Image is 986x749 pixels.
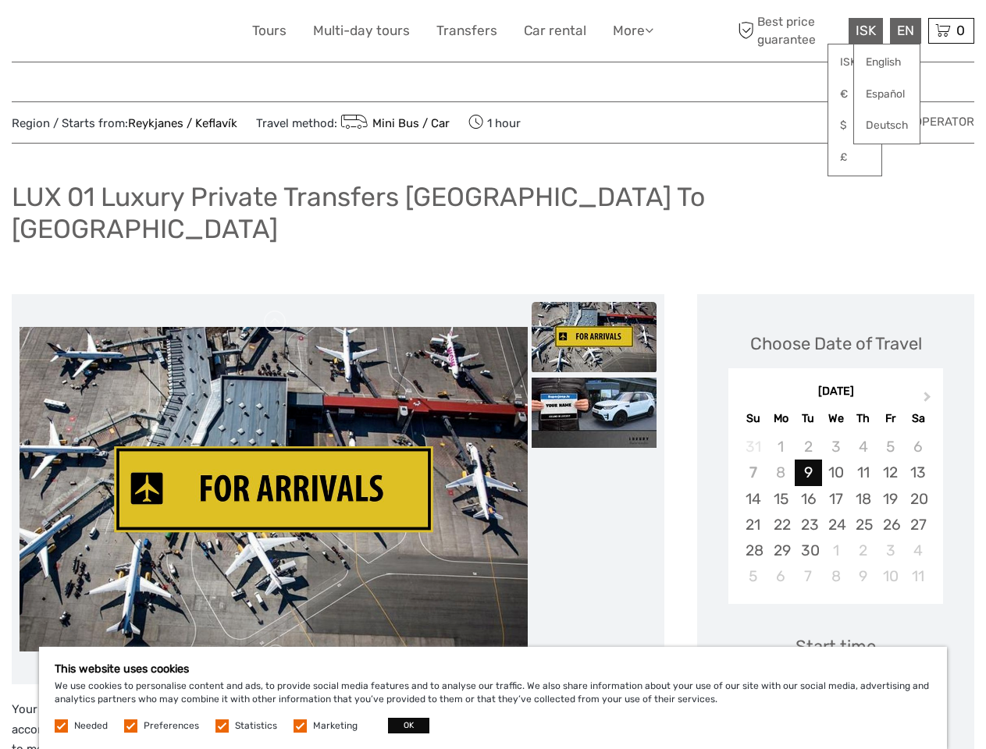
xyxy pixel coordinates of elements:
a: Reykjanes / Keflavík [128,116,237,130]
div: Choose Tuesday, September 9th, 2025 [795,460,822,485]
div: Not available Friday, September 5th, 2025 [877,434,904,460]
div: Th [849,408,877,429]
div: EN [890,18,921,44]
a: ISK [828,48,881,76]
label: Statistics [235,719,277,733]
a: Transfers [436,20,497,42]
div: Choose Friday, September 19th, 2025 [877,486,904,512]
div: Not available Wednesday, September 3rd, 2025 [822,434,849,460]
span: 0 [954,23,967,38]
span: Travel method: [256,112,450,133]
button: Open LiveChat chat widget [180,24,198,43]
span: Best price guarantee [734,13,845,48]
label: Needed [74,719,108,733]
a: English [854,48,920,76]
div: Choose Sunday, September 28th, 2025 [739,538,767,563]
a: € [828,80,881,108]
div: Choose Monday, September 29th, 2025 [767,538,795,563]
div: Choose Monday, September 22nd, 2025 [767,512,795,538]
div: Choose Friday, October 3rd, 2025 [877,538,904,563]
div: Choose Date of Travel [750,332,922,356]
div: Choose Friday, September 12th, 2025 [877,460,904,485]
div: Not available Monday, September 8th, 2025 [767,460,795,485]
div: Choose Wednesday, September 10th, 2025 [822,460,849,485]
a: Español [854,80,920,108]
div: Choose Thursday, September 18th, 2025 [849,486,877,512]
label: Marketing [313,719,358,733]
span: Region / Starts from: [12,115,237,132]
div: Choose Saturday, October 11th, 2025 [904,563,931,589]
span: 1 hour [468,112,521,133]
a: Mini Bus / Car [337,116,450,130]
div: Choose Friday, October 10th, 2025 [877,563,904,589]
div: Su [739,408,767,429]
img: d17cabca94be4cdf9a944f0c6cf5d444_main_slider.jpg [20,327,528,652]
button: Next Month [917,388,942,413]
div: Choose Thursday, September 25th, 2025 [849,512,877,538]
div: Choose Saturday, October 4th, 2025 [904,538,931,563]
div: Choose Monday, October 6th, 2025 [767,563,795,589]
div: Sa [904,408,931,429]
div: Tu [795,408,822,429]
img: 16fb447c7d50440eaa484c9a0dbf045b_slider_thumbnail.jpeg [532,378,657,448]
div: Fr [877,408,904,429]
div: [DATE] [728,384,943,400]
a: Tours [252,20,287,42]
div: Mo [767,408,795,429]
span: ISK [856,23,876,38]
div: Choose Wednesday, September 24th, 2025 [822,512,849,538]
p: We're away right now. Please check back later! [22,27,176,40]
div: Choose Sunday, September 14th, 2025 [739,486,767,512]
label: Preferences [144,719,199,733]
div: Not available Monday, September 1st, 2025 [767,434,795,460]
div: Choose Thursday, October 2nd, 2025 [849,538,877,563]
div: Not available Sunday, August 31st, 2025 [739,434,767,460]
div: Choose Tuesday, September 23rd, 2025 [795,512,822,538]
div: month 2025-09 [733,434,938,589]
button: OK [388,718,429,733]
div: Not available Sunday, September 7th, 2025 [739,460,767,485]
img: d17cabca94be4cdf9a944f0c6cf5d444_slider_thumbnail.jpg [532,302,657,372]
div: Choose Thursday, September 11th, 2025 [849,460,877,485]
a: Car rental [524,20,586,42]
h1: LUX 01 Luxury Private Transfers [GEOGRAPHIC_DATA] To [GEOGRAPHIC_DATA] [12,181,974,244]
div: Choose Wednesday, October 1st, 2025 [822,538,849,563]
div: Not available Tuesday, September 2nd, 2025 [795,434,822,460]
div: We [822,408,849,429]
div: Choose Tuesday, October 7th, 2025 [795,563,822,589]
div: Choose Wednesday, September 17th, 2025 [822,486,849,512]
div: Choose Tuesday, September 16th, 2025 [795,486,822,512]
a: Deutsch [854,112,920,140]
h5: This website uses cookies [55,662,931,676]
div: We use cookies to personalise content and ads, to provide social media features and to analyse ou... [39,647,947,749]
a: $ [828,112,881,140]
div: Choose Wednesday, October 8th, 2025 [822,563,849,589]
div: Choose Monday, September 15th, 2025 [767,486,795,512]
a: More [613,20,653,42]
div: Choose Friday, September 26th, 2025 [877,512,904,538]
a: £ [828,144,881,172]
div: Choose Sunday, October 5th, 2025 [739,563,767,589]
div: Choose Saturday, September 27th, 2025 [904,512,931,538]
a: Multi-day tours [313,20,410,42]
div: Choose Sunday, September 21st, 2025 [739,512,767,538]
div: Choose Saturday, September 13th, 2025 [904,460,931,485]
div: Not available Thursday, September 4th, 2025 [849,434,877,460]
div: Choose Thursday, October 9th, 2025 [849,563,877,589]
div: Not available Saturday, September 6th, 2025 [904,434,931,460]
div: Choose Tuesday, September 30th, 2025 [795,538,822,563]
div: Choose Saturday, September 20th, 2025 [904,486,931,512]
div: Start time [796,634,876,658]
